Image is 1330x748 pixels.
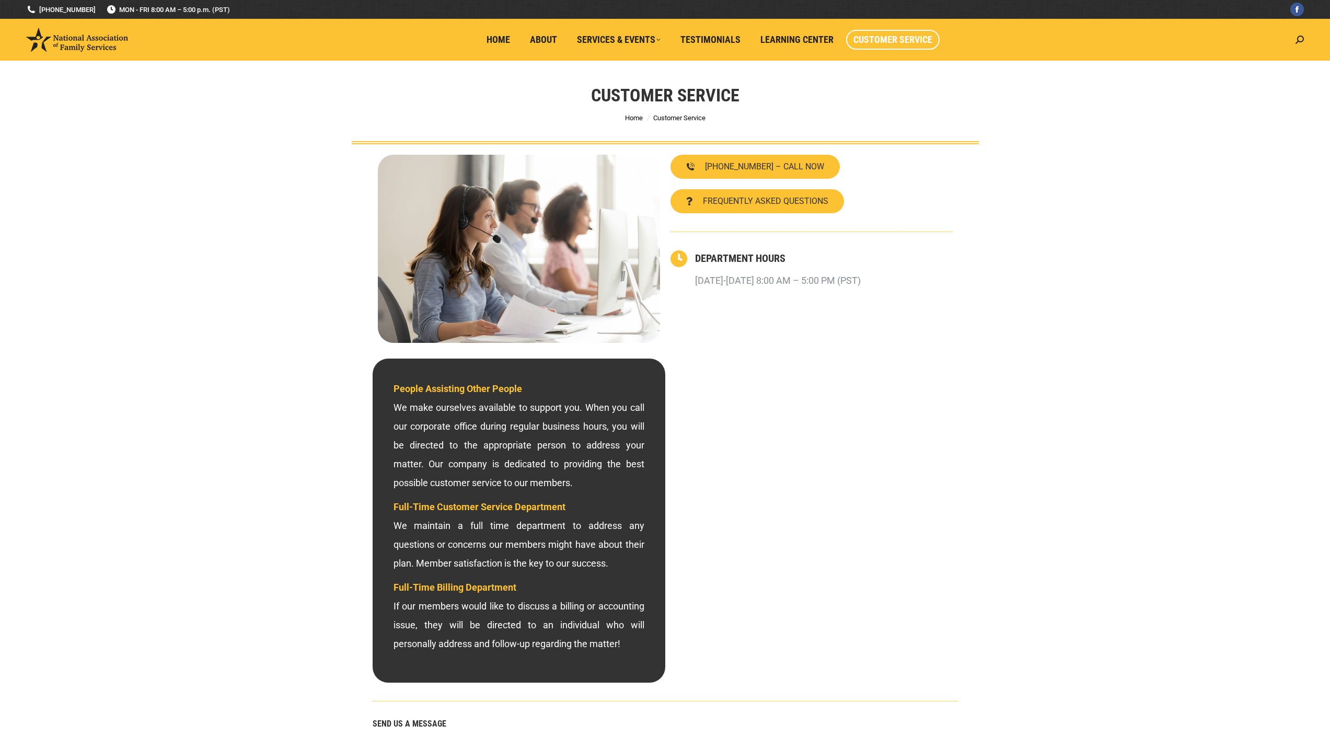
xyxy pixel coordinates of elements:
a: Facebook page opens in new window [1290,3,1304,16]
span: Full-Time Customer Service Department [394,501,565,512]
a: [PHONE_NUMBER] – CALL NOW [670,155,840,179]
span: About [530,34,557,45]
span: Services & Events [577,34,661,45]
img: National Association of Family Services [26,28,128,52]
img: Contact National Association of Family Services [378,155,660,343]
span: We make ourselves available to support you. When you call our corporate office during regular bus... [394,383,644,488]
a: Home [479,30,517,50]
p: [DATE]-[DATE] 8:00 AM – 5:00 PM (PST) [695,271,861,290]
span: We maintain a full time department to address any questions or concerns our members might have ab... [394,501,644,569]
span: Full-Time Billing Department [394,582,516,593]
h1: Customer Service [591,84,739,107]
span: Customer Service [853,34,932,45]
span: [PHONE_NUMBER] – CALL NOW [705,163,824,171]
a: Learning Center [753,30,841,50]
span: Testimonials [680,34,741,45]
span: If our members would like to discuss a billing or accounting issue, they will be directed to an i... [394,582,644,649]
span: MON - FRI 8:00 AM – 5:00 p.m. (PST) [106,5,230,15]
a: Testimonials [673,30,748,50]
h5: SEND US A MESSAGE [373,720,958,728]
a: FREQUENTLY ASKED QUESTIONS [670,189,844,213]
span: Customer Service [653,114,706,122]
a: Home [625,114,643,122]
span: Home [487,34,510,45]
iframe: 2300 East Katella Ave Suite 450 Anaheim Ca 92806 [670,364,953,677]
a: [PHONE_NUMBER] [26,5,96,15]
span: People Assisting Other People [394,383,522,394]
span: Learning Center [760,34,834,45]
a: About [523,30,564,50]
a: Customer Service [846,30,940,50]
span: FREQUENTLY ASKED QUESTIONS [703,197,828,205]
a: DEPARTMENT HOURS [695,252,785,264]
